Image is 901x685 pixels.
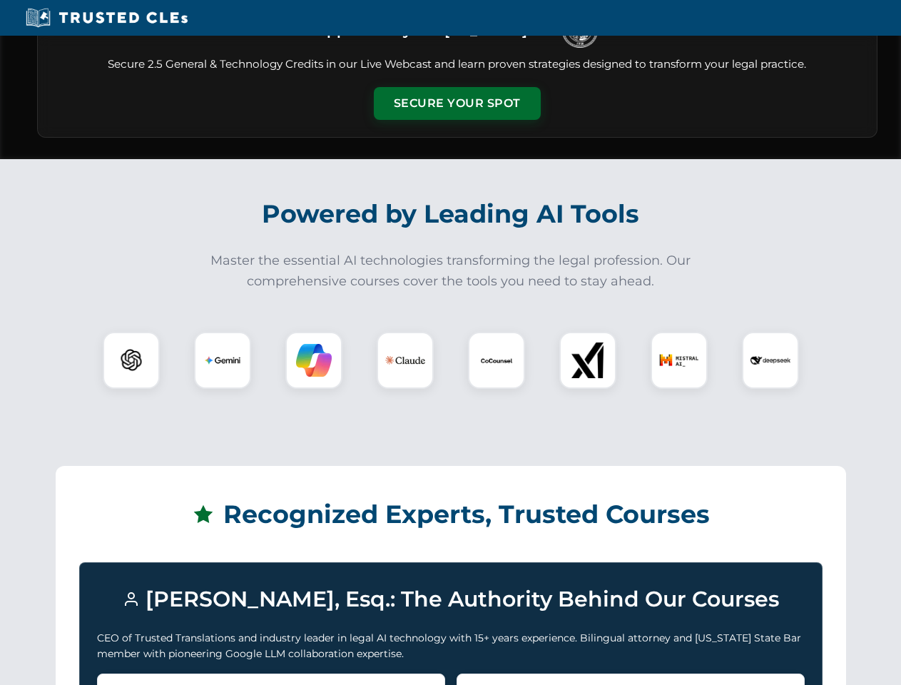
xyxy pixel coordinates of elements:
[479,342,514,378] img: CoCounsel Logo
[559,332,616,389] div: xAI
[55,56,860,73] p: Secure 2.5 General & Technology Credits in our Live Webcast and learn proven strategies designed ...
[659,340,699,380] img: Mistral AI Logo
[21,7,192,29] img: Trusted CLEs
[97,580,805,619] h3: [PERSON_NAME], Esq.: The Authority Behind Our Courses
[385,340,425,380] img: Claude Logo
[103,332,160,389] div: ChatGPT
[570,342,606,378] img: xAI Logo
[296,342,332,378] img: Copilot Logo
[742,332,799,389] div: DeepSeek
[79,489,823,539] h2: Recognized Experts, Trusted Courses
[201,250,701,292] p: Master the essential AI technologies transforming the legal profession. Our comprehensive courses...
[374,87,541,120] button: Secure Your Spot
[285,332,342,389] div: Copilot
[97,630,805,662] p: CEO of Trusted Translations and industry leader in legal AI technology with 15+ years experience....
[56,189,846,239] h2: Powered by Leading AI Tools
[468,332,525,389] div: CoCounsel
[111,340,152,381] img: ChatGPT Logo
[651,332,708,389] div: Mistral AI
[205,342,240,378] img: Gemini Logo
[377,332,434,389] div: Claude
[194,332,251,389] div: Gemini
[750,340,790,380] img: DeepSeek Logo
